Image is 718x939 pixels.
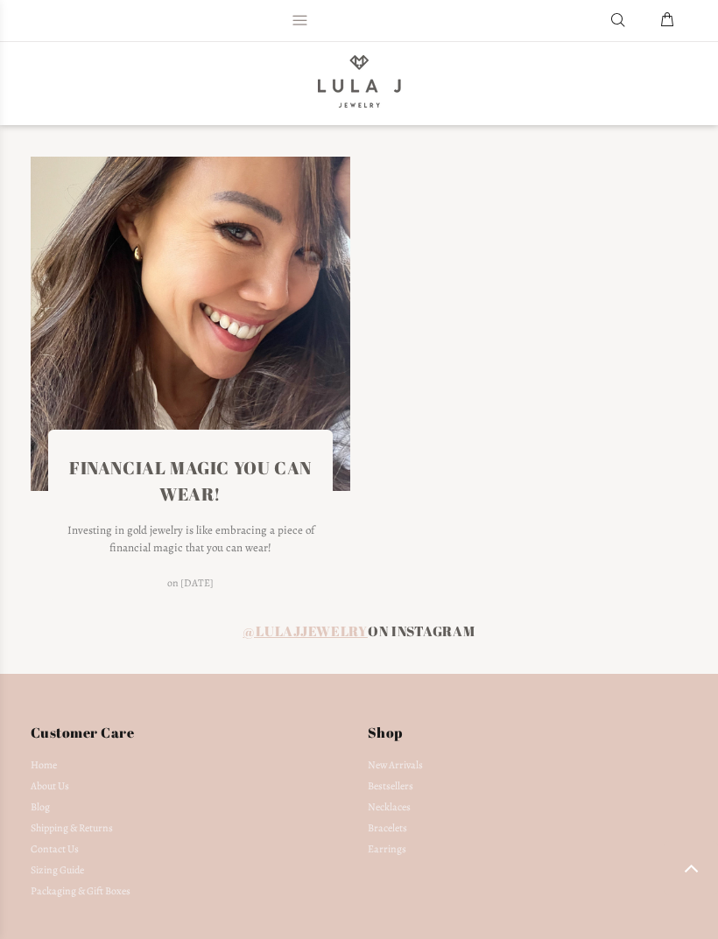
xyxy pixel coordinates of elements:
[31,721,350,757] h4: Customer Care
[31,618,687,645] div: ON INSTAGRAM
[368,721,687,757] h4: Shop
[368,817,407,838] a: Bracelets
[61,455,320,508] a: Financial Magic You Can Wear!
[368,775,413,796] a: Bestsellers
[158,574,222,592] div: on [DATE]
[368,754,423,775] a: New Arrivals
[31,859,84,880] a: Sizing Guide
[31,775,69,796] a: About Us
[243,618,367,645] a: @LULAJJEWELRY
[61,522,320,557] p: Investing in gold jewelry is like embracing a piece of financial magic that you can wear!
[368,838,406,859] a: Earrings
[368,796,411,817] a: Necklaces
[31,880,130,901] a: Packaging & Gift Boxes
[31,817,113,838] a: Shipping & Returns
[31,157,350,491] img: Financial Magic You Can Wear!
[31,796,50,817] a: Blog
[31,838,79,859] a: Contact Us
[31,754,57,775] a: Home
[664,841,718,895] a: BACK TO TOP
